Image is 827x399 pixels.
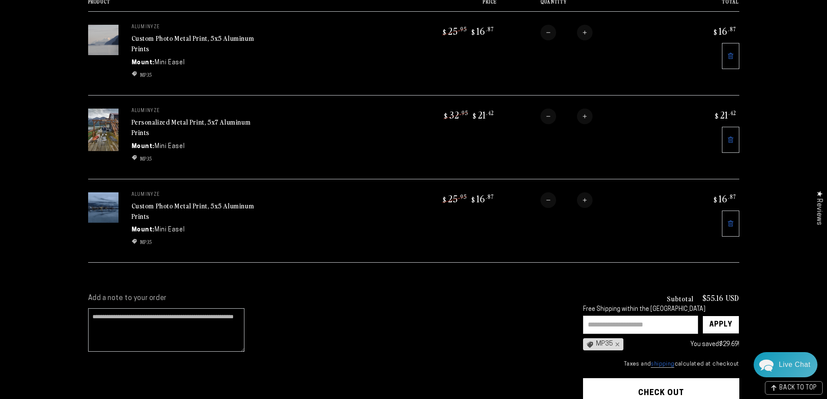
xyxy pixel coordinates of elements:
sup: .95 [460,109,468,116]
small: Taxes and calculated at checkout [583,360,739,369]
div: Free Shipping within the [GEOGRAPHIC_DATA] [583,306,739,313]
span: $29.69 [719,341,738,348]
div: × [613,341,620,348]
ul: Discount [132,71,262,79]
bdi: 25 [442,192,467,204]
a: Custom Photo Metal Print, 5x5 Aluminum Prints [132,33,254,54]
sup: .42 [728,109,736,116]
a: shipping [651,361,674,368]
span: $ [471,195,475,204]
dd: Mini Easel [155,142,185,151]
dd: Mini Easel [155,225,185,234]
bdi: 21 [714,109,736,121]
li: MP35 [132,71,262,79]
bdi: 16 [470,192,494,204]
span: $ [471,28,475,36]
dd: Mini Easel [155,58,185,67]
p: $55.16 USD [702,294,739,302]
a: Leave A Message [57,262,127,276]
span: $ [443,28,447,36]
a: Remove 5"x5" Square White Glossy Aluminyzed Photo [722,211,739,237]
bdi: 16 [712,25,736,37]
sup: .87 [486,193,494,200]
img: Marie J [90,13,113,36]
sup: .95 [458,193,467,200]
div: Apply [709,316,732,333]
div: Chat widget toggle [754,352,817,377]
span: $ [444,112,448,120]
dt: Mount: [132,225,155,234]
sup: .42 [486,109,494,116]
dt: Mount: [132,58,155,67]
span: We run on [66,249,118,254]
li: MP35 [132,238,262,246]
div: MP35 [583,338,623,350]
span: $ [473,112,477,120]
img: John [72,13,95,36]
a: Custom Photo Metal Print, 5x5 Aluminum Prints [132,201,254,221]
input: Quantity for Personalized Metal Print, 5x7 Aluminum Prints [556,109,577,124]
li: MP35 [132,155,262,162]
span: $ [715,112,719,120]
div: Click to open Judge.me floating reviews tab [811,184,827,232]
img: 5"x7" Rectangle White Glossy Aluminyzed Photo [88,109,119,151]
div: You saved ! [628,339,739,350]
dt: Mount: [132,142,155,151]
a: Remove 5"x5" Square White Glossy Aluminyzed Photo [722,43,739,69]
ul: Discount [132,155,262,162]
sup: .87 [728,25,736,33]
img: 5"x5" Square White Glossy Aluminyzed Photo [88,192,119,223]
bdi: 25 [442,25,467,37]
span: $ [714,28,718,36]
bdi: 16 [470,25,494,37]
p: aluminyze [132,25,262,30]
sup: .87 [728,193,736,200]
input: Quantity for Custom Photo Metal Print, 5x5 Aluminum Prints [556,192,577,208]
span: $ [443,195,447,204]
img: 5"x5" Square White Glossy Aluminyzed Photo [88,25,119,55]
bdi: 21 [471,109,494,121]
sup: .95 [458,25,467,33]
p: aluminyze [132,192,262,198]
ul: Discount [132,238,262,246]
bdi: 32 [443,109,468,121]
bdi: 16 [712,192,736,204]
span: BACK TO TOP [779,385,817,391]
sup: .87 [486,25,494,33]
span: Re:amaze [93,247,117,254]
input: Quantity for Custom Photo Metal Print, 5x5 Aluminum Prints [556,25,577,40]
a: Remove 5"x7" Rectangle White Glossy Aluminyzed Photo [722,127,739,153]
a: Personalized Metal Print, 5x7 Aluminum Prints [132,117,251,138]
div: Contact Us Directly [779,352,811,377]
p: aluminyze [132,109,262,114]
span: $ [714,195,718,204]
label: Add a note to your order [88,294,566,303]
h3: Subtotal [667,295,694,302]
span: Away until 11:00 AM [63,43,122,49]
